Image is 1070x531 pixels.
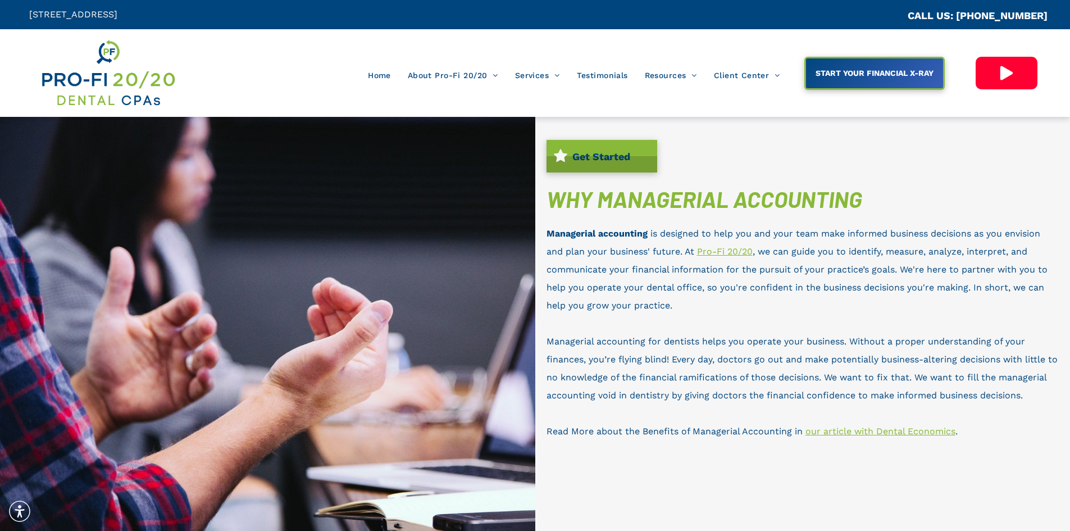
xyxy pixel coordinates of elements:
span: [STREET_ADDRESS] [29,9,117,20]
span: Get Started [568,145,634,168]
a: Services [507,65,568,86]
a: START YOUR FINANCIAL X-RAY [804,57,945,90]
span: Managerial accounting for dentists helps you operate your business. Without a proper understandin... [547,336,1058,401]
a: Testimonials [568,65,636,86]
span: START YOUR FINANCIAL X-RAY [812,63,937,83]
img: Get Dental CPA Consulting, Bookkeeping, & Bank Loans [40,38,176,108]
a: About Pro-Fi 20/20 [399,65,507,86]
span: is designed to help you and your team make informed business decisions as you envision and plan y... [547,228,1040,257]
a: Client Center [705,65,789,86]
span: Read More about the Benefits of Managerial Accounting in [547,426,803,437]
a: Resources [636,65,705,86]
span: , we can guide you to identify, measure, analyze, interpret, and communicate your financial infor... [547,246,1048,311]
span: . [955,426,958,437]
a: Pro-Fi 20/20 [697,246,753,257]
span: CA::CALLC [860,11,908,21]
a: our article with Dental Economics [805,426,955,437]
a: CALL US: [PHONE_NUMBER] [908,10,1048,21]
span: WHY MANAGERIAL ACCOUNTING [547,185,862,212]
span: Managerial accounting [547,228,648,239]
a: Home [359,65,399,86]
a: Get Started [547,140,658,173]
